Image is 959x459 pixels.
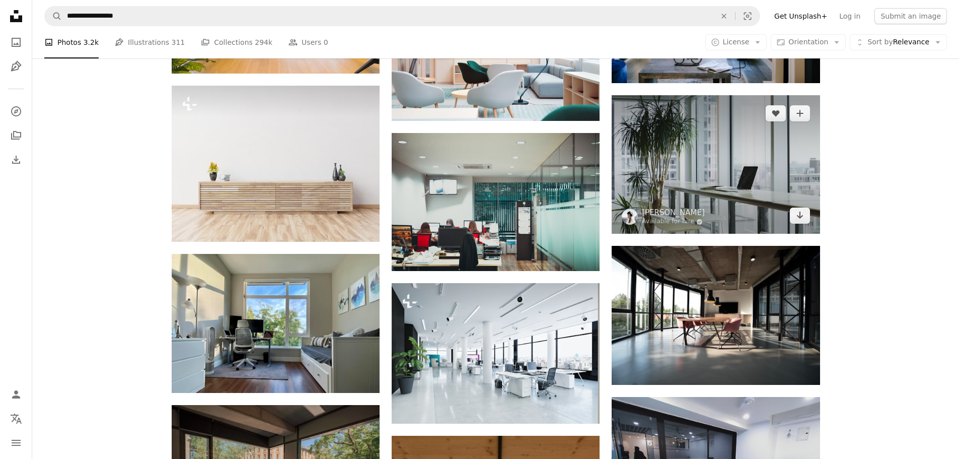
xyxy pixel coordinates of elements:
button: Language [6,409,26,429]
a: Download History [6,150,26,170]
a: Cabinet mockup in modern empty room,white wall, 3d rendering [172,159,380,168]
span: Sort by [867,38,893,46]
button: Add to Collection [790,105,810,121]
a: Users 0 [288,26,328,58]
a: [PERSON_NAME] [642,208,705,218]
a: Collections 294k [201,26,272,58]
button: Search Unsplash [45,7,62,26]
a: Illustrations 311 [115,26,185,58]
a: a bedroom with a desk and a chair [172,318,380,327]
span: License [723,38,750,46]
img: photo of dining table and chairs inside room [612,246,820,385]
span: 311 [172,37,185,48]
button: License [705,34,767,50]
img: Cabinet mockup in modern empty room,white wall, 3d rendering [172,86,380,242]
img: modern loft office interior. 3d rendering concept [392,283,600,424]
a: turned off laptop computer on top of brown wooden table [612,160,820,169]
a: photo of dining table and chairs inside room [612,311,820,320]
span: Relevance [867,37,929,47]
img: a group of people sitting at desks in an office [392,133,600,271]
a: Illustrations [6,56,26,77]
a: Get Unsplash+ [768,8,833,24]
a: Photos [6,32,26,52]
button: Submit an image [874,8,947,24]
a: Log in / Sign up [6,384,26,405]
a: Available for hire [642,218,705,226]
a: Download [790,208,810,224]
button: Menu [6,433,26,453]
button: Clear [713,7,735,26]
button: Visual search [735,7,760,26]
img: Go to Alesia Kazantceva's profile [622,209,638,225]
a: Home — Unsplash [6,6,26,28]
span: 0 [324,37,328,48]
button: Orientation [771,34,846,50]
span: 294k [255,37,272,48]
a: modern loft office interior. 3d rendering concept [392,349,600,358]
a: Collections [6,125,26,146]
button: Like [766,105,786,121]
a: Explore [6,101,26,121]
a: a group of people sitting at desks in an office [392,197,600,206]
span: Orientation [788,38,828,46]
button: Sort byRelevance [850,34,947,50]
a: Log in [833,8,866,24]
img: turned off laptop computer on top of brown wooden table [612,95,820,234]
img: a bedroom with a desk and a chair [172,254,380,392]
form: Find visuals sitewide [44,6,760,26]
